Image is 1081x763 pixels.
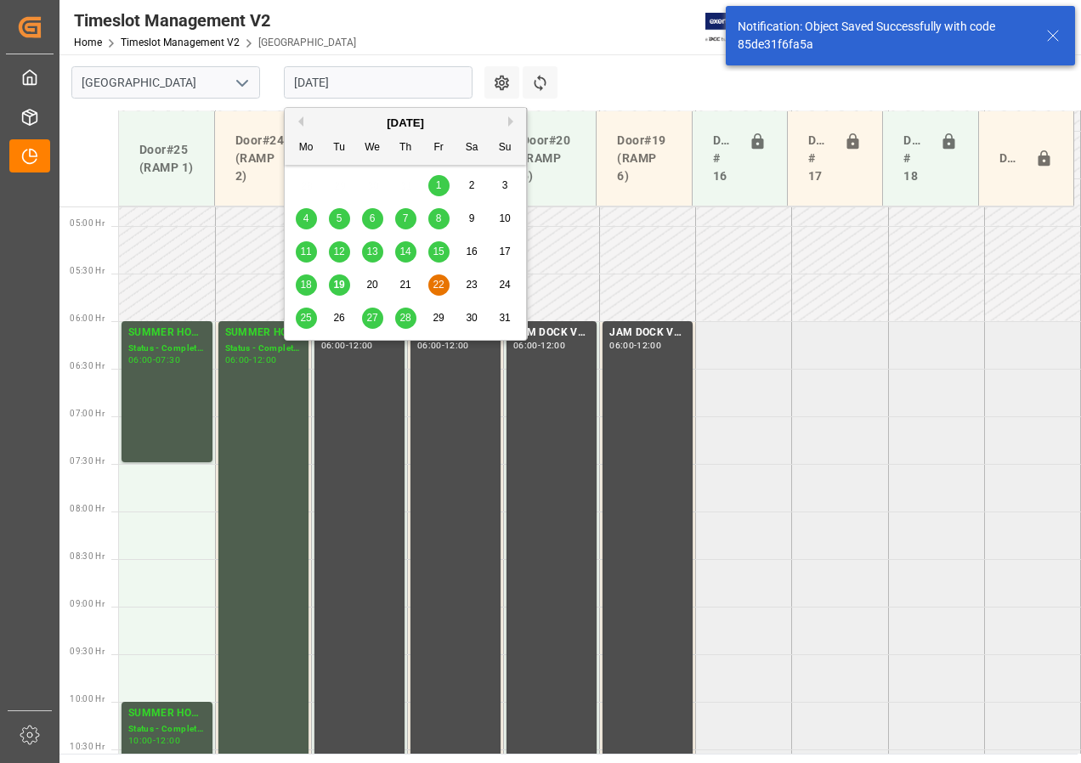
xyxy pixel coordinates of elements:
[156,356,180,364] div: 07:30
[395,241,416,263] div: Choose Thursday, August 14th, 2025
[513,325,590,342] div: JAM DOCK VOLUME CONTROL
[128,325,206,342] div: SUMMER HOURS
[469,179,475,191] span: 2
[74,37,102,48] a: Home
[461,274,483,296] div: Choose Saturday, August 23rd, 2025
[499,212,510,224] span: 10
[74,8,356,33] div: Timeslot Management V2
[225,325,302,342] div: SUMMER HOURS
[466,312,477,324] span: 30
[300,279,311,291] span: 18
[329,308,350,329] div: Choose Tuesday, August 26th, 2025
[70,742,105,751] span: 10:30 Hr
[366,312,377,324] span: 27
[329,208,350,229] div: Choose Tuesday, August 5th, 2025
[515,125,582,192] div: Door#20 (RAMP 5)
[370,212,376,224] span: 6
[329,241,350,263] div: Choose Tuesday, August 12th, 2025
[329,138,350,159] div: Tu
[70,314,105,323] span: 06:00 Hr
[329,274,350,296] div: Choose Tuesday, August 19th, 2025
[296,241,317,263] div: Choose Monday, August 11th, 2025
[540,342,565,349] div: 12:00
[428,175,450,196] div: Choose Friday, August 1st, 2025
[70,599,105,608] span: 09:00 Hr
[70,361,105,370] span: 06:30 Hr
[609,325,686,342] div: JAM DOCK VOLUME CONTROL
[399,312,410,324] span: 28
[993,143,1028,175] div: Door#23
[461,175,483,196] div: Choose Saturday, August 2nd, 2025
[333,279,344,291] span: 19
[801,125,837,192] div: Doors # 17
[366,246,377,257] span: 13
[538,342,540,349] div: -
[300,246,311,257] span: 11
[296,308,317,329] div: Choose Monday, August 25th, 2025
[897,125,932,192] div: Doors # 18
[333,312,344,324] span: 26
[610,125,677,192] div: Door#19 (RAMP 6)
[362,208,383,229] div: Choose Wednesday, August 6th, 2025
[738,18,1030,54] div: Notification: Object Saved Successfully with code 85de31f6fa5a
[296,274,317,296] div: Choose Monday, August 18th, 2025
[499,279,510,291] span: 24
[395,274,416,296] div: Choose Thursday, August 21st, 2025
[153,356,156,364] div: -
[395,308,416,329] div: Choose Thursday, August 28th, 2025
[461,241,483,263] div: Choose Saturday, August 16th, 2025
[461,308,483,329] div: Choose Saturday, August 30th, 2025
[428,208,450,229] div: Choose Friday, August 8th, 2025
[229,70,254,96] button: open menu
[252,356,277,364] div: 12:00
[362,241,383,263] div: Choose Wednesday, August 13th, 2025
[225,342,302,356] div: Status - Completed
[433,279,444,291] span: 22
[70,218,105,228] span: 05:00 Hr
[70,551,105,561] span: 08:30 Hr
[285,115,526,132] div: [DATE]
[362,138,383,159] div: We
[436,179,442,191] span: 1
[399,246,410,257] span: 14
[293,116,303,127] button: Previous Month
[706,125,742,192] div: Doors # 16
[70,694,105,704] span: 10:00 Hr
[495,308,516,329] div: Choose Sunday, August 31st, 2025
[495,138,516,159] div: Su
[428,308,450,329] div: Choose Friday, August 29th, 2025
[495,241,516,263] div: Choose Sunday, August 17th, 2025
[362,308,383,329] div: Choose Wednesday, August 27th, 2025
[433,312,444,324] span: 29
[705,13,764,42] img: Exertis%20JAM%20-%20Email%20Logo.jpg_1722504956.jpg
[121,37,240,48] a: Timeslot Management V2
[399,279,410,291] span: 21
[128,356,153,364] div: 06:00
[362,274,383,296] div: Choose Wednesday, August 20th, 2025
[333,246,344,257] span: 12
[495,208,516,229] div: Choose Sunday, August 10th, 2025
[290,169,522,335] div: month 2025-08
[70,456,105,466] span: 07:30 Hr
[128,705,206,722] div: SUMMER HOURS
[508,116,518,127] button: Next Month
[225,356,250,364] div: 06:00
[300,312,311,324] span: 25
[284,66,473,99] input: DD-MM-YYYY
[499,312,510,324] span: 31
[609,342,634,349] div: 06:00
[461,138,483,159] div: Sa
[395,208,416,229] div: Choose Thursday, August 7th, 2025
[495,175,516,196] div: Choose Sunday, August 3rd, 2025
[71,66,260,99] input: Type to search/select
[461,208,483,229] div: Choose Saturday, August 9th, 2025
[70,409,105,418] span: 07:00 Hr
[296,208,317,229] div: Choose Monday, August 4th, 2025
[249,356,252,364] div: -
[156,737,180,744] div: 12:00
[70,647,105,656] span: 09:30 Hr
[395,138,416,159] div: Th
[128,737,153,744] div: 10:00
[469,212,475,224] span: 9
[153,737,156,744] div: -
